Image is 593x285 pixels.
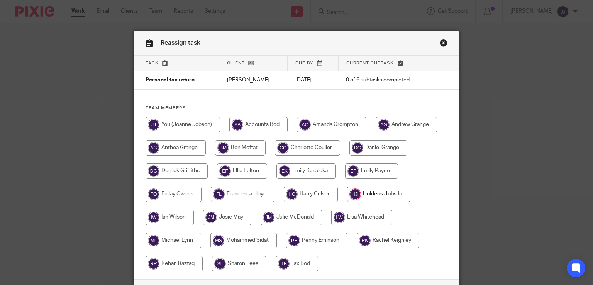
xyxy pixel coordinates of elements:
p: [PERSON_NAME] [227,76,280,84]
a: Close this dialog window [440,39,447,49]
p: [DATE] [295,76,330,84]
h4: Team members [146,105,448,111]
span: Client [227,61,245,65]
span: Current subtask [346,61,394,65]
td: 0 of 6 subtasks completed [338,71,432,90]
span: Personal tax return [146,78,195,83]
span: Reassign task [161,40,200,46]
span: Due by [295,61,313,65]
span: Task [146,61,159,65]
